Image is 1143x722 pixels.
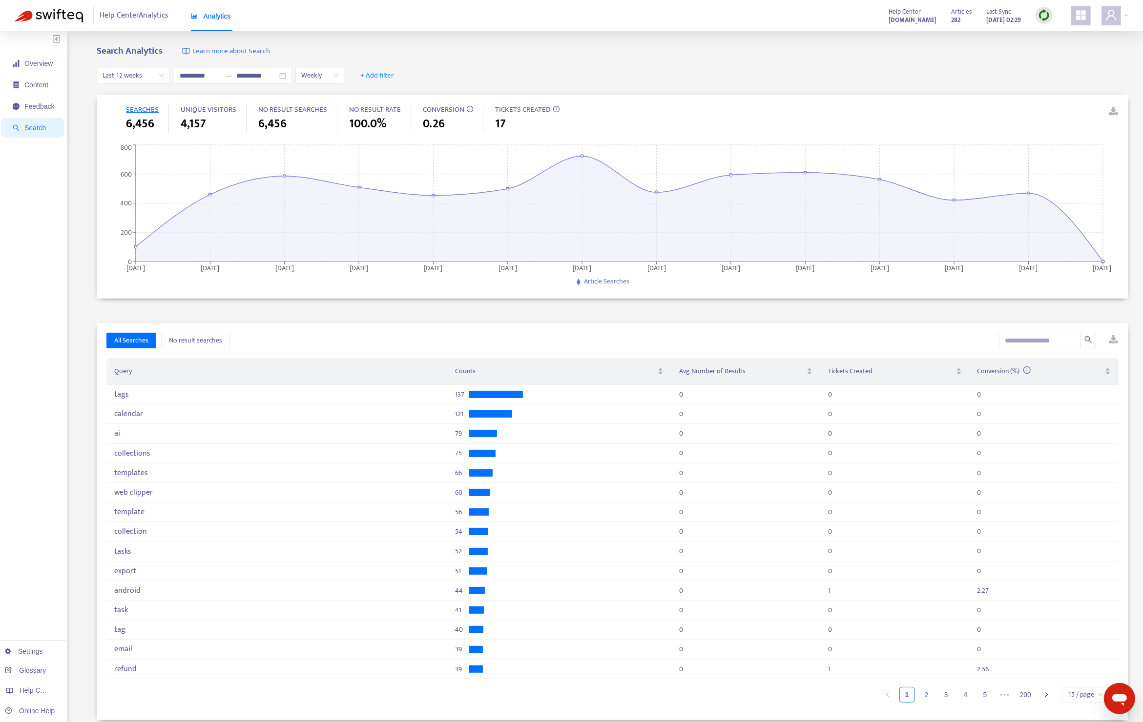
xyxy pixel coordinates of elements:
span: 17 [495,115,506,133]
span: CONVERSION [423,103,464,116]
a: 5 [978,687,993,702]
a: Glossary [5,666,46,674]
tspan: [DATE] [1093,262,1111,274]
span: swap-right [225,72,232,80]
div: 0 [977,394,981,395]
tspan: [DATE] [499,262,517,274]
li: Previous Page [880,687,895,702]
button: + Add filter [353,68,401,83]
div: 0 [679,433,683,434]
div: 2.56 [977,669,989,669]
span: 79 [456,433,465,434]
li: Next Page [1039,687,1054,702]
div: 0 [679,531,683,532]
span: Feedback [24,102,54,110]
a: 2 [919,687,934,702]
tspan: [DATE] [1019,262,1038,274]
span: Overview [24,60,53,67]
div: android [114,586,324,595]
span: Content [24,81,48,89]
strong: [DOMAIN_NAME] [889,15,936,25]
div: calendar [114,409,324,419]
li: Next 5 Pages [997,687,1013,702]
span: Conversion (%) [977,365,1031,377]
span: Analytics [191,12,231,20]
div: refund [114,664,324,674]
div: 0 [679,649,683,649]
span: left [885,692,891,698]
tspan: [DATE] [647,262,666,274]
div: task [114,605,324,615]
span: TICKETS CREATED [495,103,551,116]
div: 0 [679,394,683,395]
span: Avg Number of Results [679,366,805,377]
span: container [13,81,20,88]
div: email [114,644,324,654]
span: Article Searches [584,276,629,287]
div: 0 [679,492,683,493]
span: 39 [456,649,465,649]
button: No result searches [161,333,230,348]
div: templates [114,468,324,478]
tspan: [DATE] [722,262,741,274]
tspan: [DATE] [275,262,294,274]
div: 0 [977,649,981,649]
button: All Searches [106,333,156,348]
strong: 282 [951,15,960,25]
span: 100.0% [349,115,386,133]
span: 6,456 [126,115,154,133]
span: area-chart [191,13,198,20]
div: 0 [828,433,832,434]
div: tags [114,390,324,399]
span: 137 [456,394,465,395]
span: 60 [456,492,465,493]
a: 3 [939,687,954,702]
a: 4 [958,687,973,702]
li: 5 [977,687,993,702]
div: 0 [828,394,832,395]
span: 15 / page [1068,687,1103,702]
th: Query [106,358,447,385]
button: right [1039,687,1054,702]
div: tasks [114,547,324,556]
tspan: [DATE] [350,262,369,274]
span: 41 [456,610,465,610]
div: Page Size [1062,687,1109,702]
span: signal [13,60,20,67]
th: Avg Number of Results [671,358,820,385]
span: to [225,72,232,80]
tspan: [DATE] [201,262,220,274]
span: No result searches [169,335,222,346]
span: search [1084,336,1092,343]
img: sync.dc5367851b00ba804db3.png [1038,9,1050,21]
img: image-link [182,47,190,55]
span: 6,456 [258,115,287,133]
span: Help Centers [20,686,60,694]
li: 3 [938,687,954,702]
tspan: 600 [121,169,132,180]
div: 0 [828,649,832,649]
span: Last Sync [986,6,1011,17]
tspan: [DATE] [424,262,443,274]
div: 0 [828,610,832,610]
div: 0 [977,433,981,434]
div: 0 [828,531,832,532]
tspan: 200 [121,227,132,238]
span: All Searches [114,335,148,346]
strong: [DATE] 02:29 [986,15,1021,25]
